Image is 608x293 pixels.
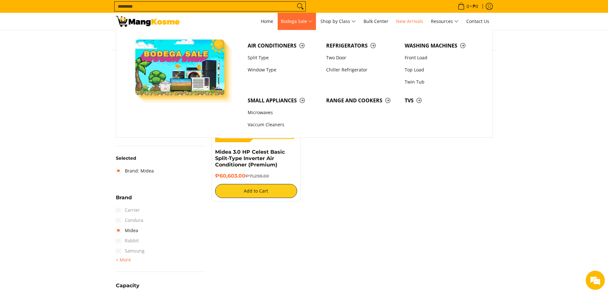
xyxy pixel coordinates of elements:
h6: Selected [116,156,205,161]
nav: Main Menu [186,13,492,30]
span: Resources [431,18,459,26]
img: New Arrivals: Fresh Release from The Premium Brands l Mang Kosme [116,16,180,27]
span: Contact Us [466,18,489,24]
a: Bodega Sale [278,13,316,30]
span: Rabbit [116,236,139,246]
a: Microwaves [244,107,323,119]
span: Air Conditioners [248,42,320,50]
a: Bulk Center [360,13,392,30]
a: Window Type [244,64,323,76]
a: Washing Machines [402,40,480,52]
span: TVs [405,97,477,105]
a: TVs [402,94,480,106]
a: Brand: Midea [116,166,154,176]
a: Resources [428,13,462,30]
h6: ₱60,603.00 [215,173,297,179]
span: Carrier [116,205,140,215]
span: + More [116,257,131,262]
span: Bodega Sale [281,18,313,26]
a: Vaccum Cleaners [244,119,323,131]
a: Refrigerators [323,40,402,52]
span: Samsung [116,246,145,256]
a: Small Appliances [244,94,323,106]
span: Capacity [116,283,139,288]
span: Washing Machines [405,42,477,50]
summary: Open [116,256,131,264]
button: Add to Cart [215,184,297,198]
span: New Arrivals [396,18,423,24]
span: Range and Cookers [326,97,398,105]
span: Home [261,18,273,24]
button: Search [295,2,305,11]
a: Split Type [244,52,323,64]
a: Home [258,13,276,30]
a: New Arrivals [393,13,426,30]
a: Front Load [402,52,480,64]
img: Bodega Sale [135,40,225,95]
span: Refrigerators [326,42,398,50]
span: • [456,3,480,10]
a: Twin Tub [402,76,480,88]
a: Air Conditioners [244,40,323,52]
a: Chiller Refrigerator [323,64,402,76]
span: Brand [116,195,132,200]
del: ₱71,298.00 [245,173,269,179]
a: Top Load [402,64,480,76]
span: Condura [116,215,143,225]
a: Range and Cookers [323,94,402,106]
summary: Open [116,195,132,205]
span: Small Appliances [248,97,320,105]
a: Midea [116,225,138,236]
span: 0 [466,4,470,9]
summary: Open [116,283,139,293]
span: Shop by Class [320,18,356,26]
a: Midea 3.0 HP Celest Basic Split-Type Inverter Air Conditioner (Premium) [215,149,285,168]
a: Two Door [323,52,402,64]
a: Contact Us [463,13,492,30]
span: Bulk Center [364,18,388,24]
a: Shop by Class [317,13,359,30]
span: ₱0 [472,4,479,9]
